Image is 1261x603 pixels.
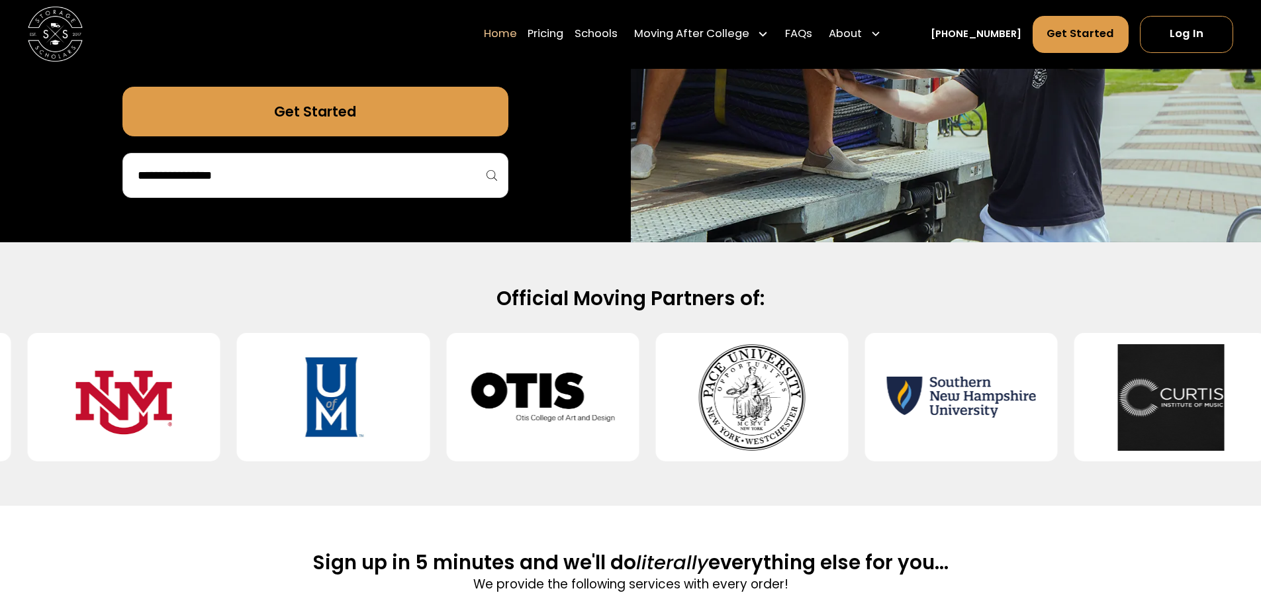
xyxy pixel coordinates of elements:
[931,27,1021,42] a: [PHONE_NUMBER]
[1140,16,1233,53] a: Log In
[122,87,508,136] a: Get Started
[528,15,563,54] a: Pricing
[785,15,812,54] a: FAQs
[28,7,83,62] img: Storage Scholars main logo
[829,26,862,43] div: About
[1096,344,1245,451] img: Curtis Institute of Music
[1033,16,1129,53] a: Get Started
[190,286,1072,311] h2: Official Moving Partners of:
[634,26,749,43] div: Moving After College
[887,344,1036,451] img: Southern New Hampshire University
[636,549,708,576] span: literally
[823,15,887,54] div: About
[259,344,408,451] img: University of Memphis
[575,15,618,54] a: Schools
[678,344,827,451] img: Pace University - Pleasantville
[313,575,949,594] p: We provide the following services with every order!
[468,344,617,451] img: Otis College of Art and Design
[484,15,517,54] a: Home
[313,550,949,575] h2: Sign up in 5 minutes and we'll do everything else for you...
[629,15,774,54] div: Moving After College
[50,344,199,451] img: University of New Mexico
